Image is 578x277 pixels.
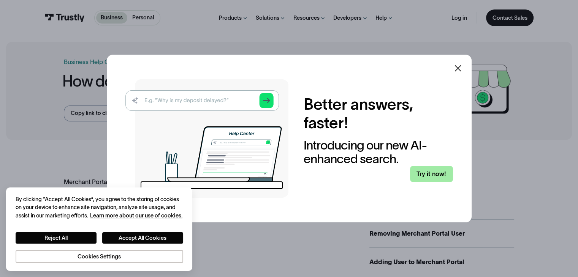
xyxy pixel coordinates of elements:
div: Introducing our new AI-enhanced search. [304,138,453,166]
div: Cookie banner [6,187,192,271]
button: Cookies Settings [16,250,183,263]
button: Accept All Cookies [102,232,183,244]
a: More information about your privacy, opens in a new tab [90,212,182,219]
a: Try it now! [410,166,453,182]
button: Reject All [16,232,97,244]
div: By clicking “Accept All Cookies”, you agree to the storing of cookies on your device to enhance s... [16,195,183,220]
div: Privacy [16,195,183,263]
h2: Better answers, faster! [304,95,453,132]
